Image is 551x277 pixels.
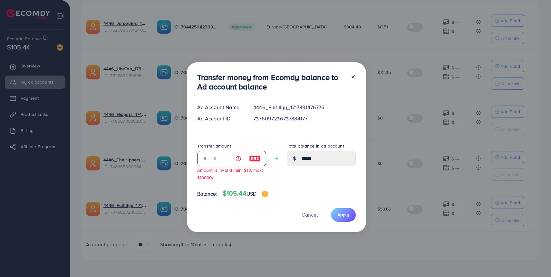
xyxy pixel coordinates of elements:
label: Total balance in ad account [287,143,344,149]
div: 7376097236737884177 [248,115,361,122]
div: 4446_Fulfillyy_1717381476775 [248,104,361,111]
span: Apply [337,211,349,218]
h3: Transfer money from Ecomdy balance to Ad account balance [197,73,345,91]
h4: $105.44 [223,190,268,198]
span: Balance: [197,190,217,198]
div: Ad Account ID [192,115,248,122]
img: image [262,191,268,197]
span: Cancel [302,211,318,218]
small: Amount is invalid (min: $10, max: $10000) [197,167,263,180]
div: Ad Account Name [192,104,248,111]
button: Cancel [294,208,326,222]
iframe: Chat [524,248,546,272]
img: image [249,155,261,162]
label: Transfer amount [197,143,231,149]
button: Apply [331,208,356,222]
span: USD [247,190,256,197]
